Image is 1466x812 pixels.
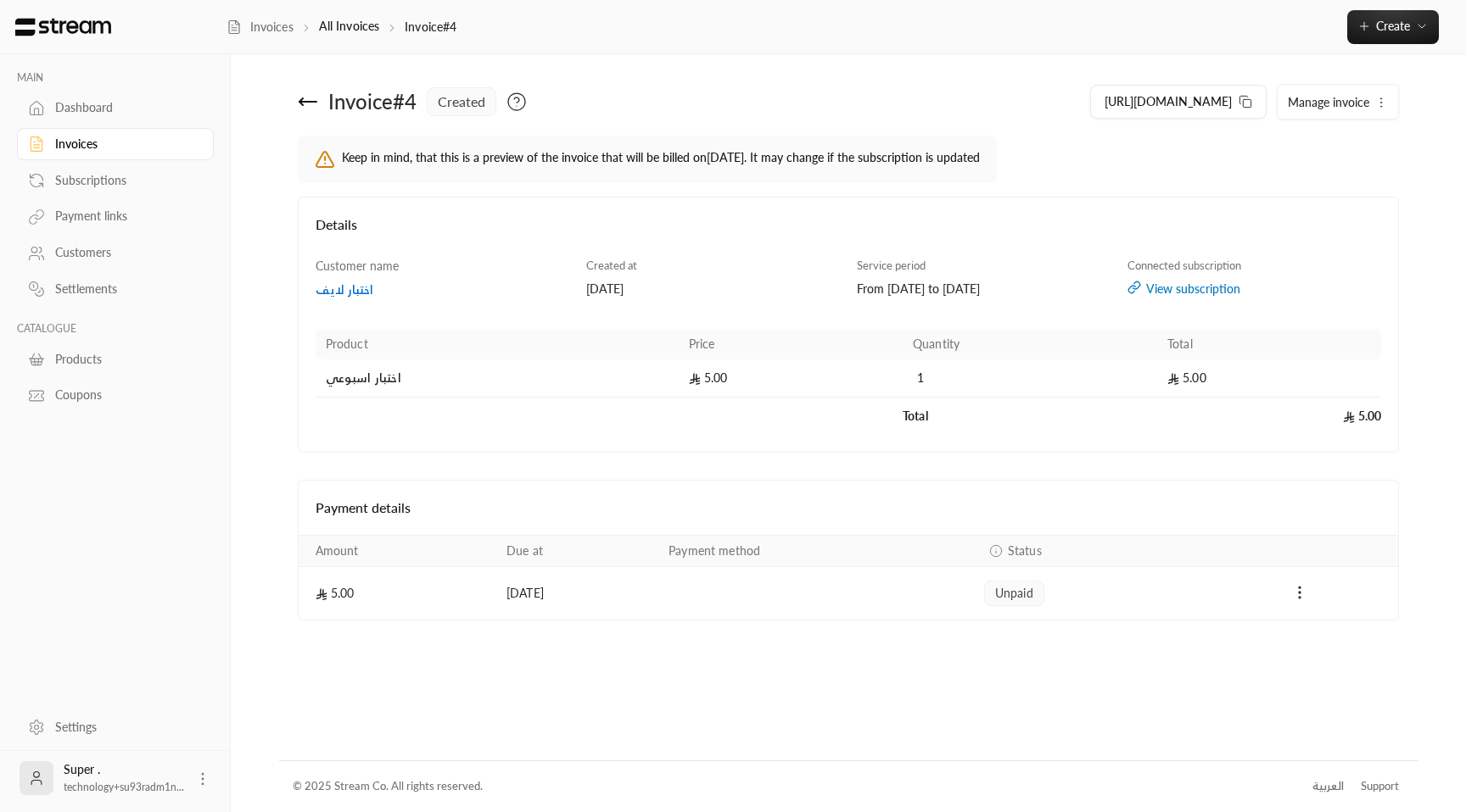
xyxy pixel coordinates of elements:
span: Customer name [316,259,399,273]
span: 1 [913,370,930,387]
a: Payment links [17,200,214,233]
th: Payment method [658,536,974,567]
a: Settlements [17,273,214,306]
div: Payment links [55,208,193,225]
a: Invoices [17,128,214,161]
h4: Payment details [316,498,1382,518]
div: Customers [55,244,193,261]
td: 5.00 [679,359,903,398]
strong: [DATE] [707,150,744,164]
button: [URL][DOMAIN_NAME] [1090,85,1267,119]
img: Logo [14,18,113,36]
span: technology+su93radm1n... [64,781,184,793]
div: Settlements [55,281,193,298]
table: Payments [299,535,1399,620]
th: Due at [496,536,658,567]
td: 5.00 [1157,398,1381,435]
td: [DATE] [496,567,658,620]
span: Connected subscription [1127,259,1241,272]
a: اختبار لايف [316,281,570,298]
span: unpaid [995,585,1033,602]
div: Dashboard [55,99,193,116]
a: View subscription [1127,281,1382,298]
span: created [438,92,485,112]
a: Coupons [17,379,214,412]
div: Invoice # 4 [328,88,417,115]
span: Status [1008,542,1042,559]
h4: Details [316,214,1382,252]
div: From [DATE] to [DATE] [857,281,1111,298]
div: Coupons [55,387,193,403]
span: Manage invoice [1288,95,1369,109]
span: Create [1376,19,1410,33]
div: Subscriptions [55,172,193,189]
a: Support [1355,771,1404,802]
span: [URL][DOMAIN_NAME] [1105,94,1232,108]
th: Total [1157,329,1381,359]
a: Customers [17,236,214,270]
a: Invoices [227,19,294,36]
div: Products [55,351,193,368]
table: Products [316,329,1382,435]
td: 5.00 [1157,359,1381,398]
div: Super . [64,761,184,795]
a: All Invoices [319,19,379,33]
p: Keep in mind, that this is a preview of the invoice that will be billed on . It may change if the... [342,149,980,170]
div: © 2025 Stream Co. All rights reserved. [293,778,483,795]
p: Invoice#4 [405,19,456,36]
div: Settings [55,719,193,736]
th: Quantity [903,329,1157,359]
td: اختبار اسبوعي [316,359,679,398]
th: Product [316,329,679,359]
td: 5.00 [299,567,496,620]
button: Manage invoice [1278,85,1398,119]
a: Subscriptions [17,164,214,197]
a: Products [17,342,214,375]
th: Amount [299,536,496,567]
a: Dashboard [17,92,214,125]
div: Invoices [55,136,193,153]
div: [DATE] [586,281,841,298]
div: العربية [1312,778,1344,795]
th: Price [679,329,903,359]
td: Total [903,398,1157,435]
p: MAIN [17,71,214,85]
p: CATALOGUE [17,322,214,336]
button: Create [1347,10,1439,44]
span: Service period [857,259,926,272]
span: Created at [586,259,637,272]
nav: breadcrumb [227,18,456,36]
a: Settings [17,710,214,743]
